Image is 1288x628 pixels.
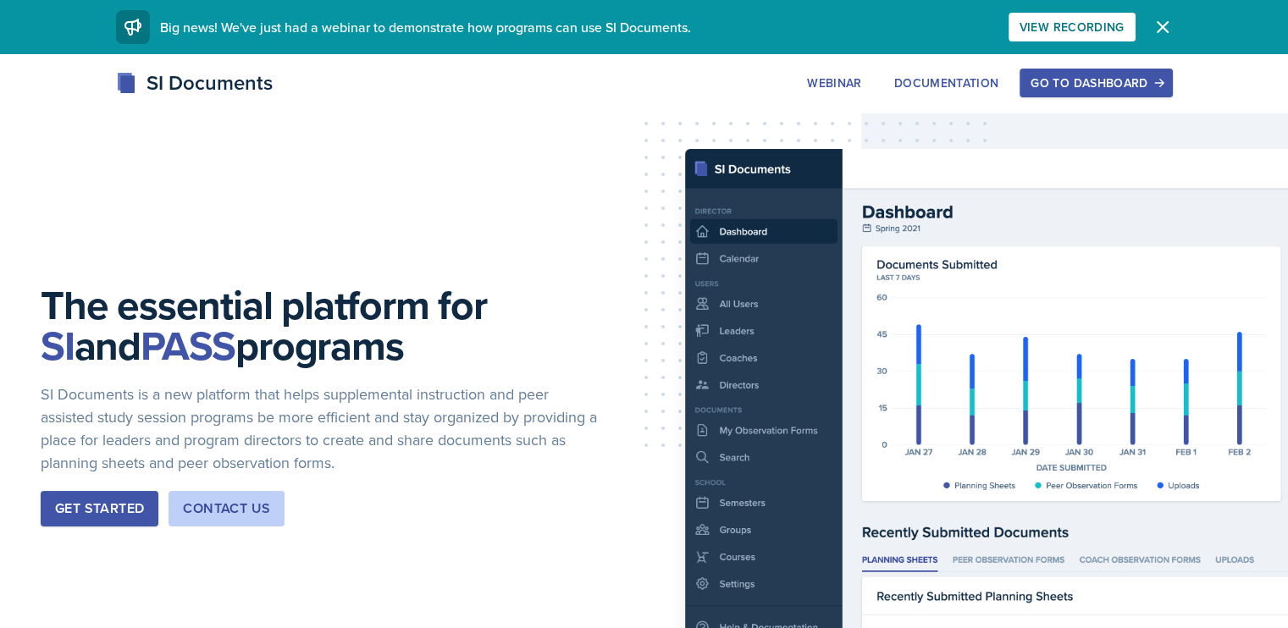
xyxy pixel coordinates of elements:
[1020,69,1172,97] button: Go to Dashboard
[183,499,270,519] div: Contact Us
[796,69,872,97] button: Webinar
[807,76,861,90] div: Webinar
[894,76,999,90] div: Documentation
[169,491,285,526] button: Contact Us
[883,69,1010,97] button: Documentation
[1020,20,1125,34] div: View Recording
[116,68,273,98] div: SI Documents
[55,499,144,519] div: Get Started
[1031,76,1161,90] div: Go to Dashboard
[41,491,158,526] button: Get Started
[160,18,691,36] span: Big news! We've just had a webinar to demonstrate how programs can use SI Documents.
[1009,13,1136,41] button: View Recording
